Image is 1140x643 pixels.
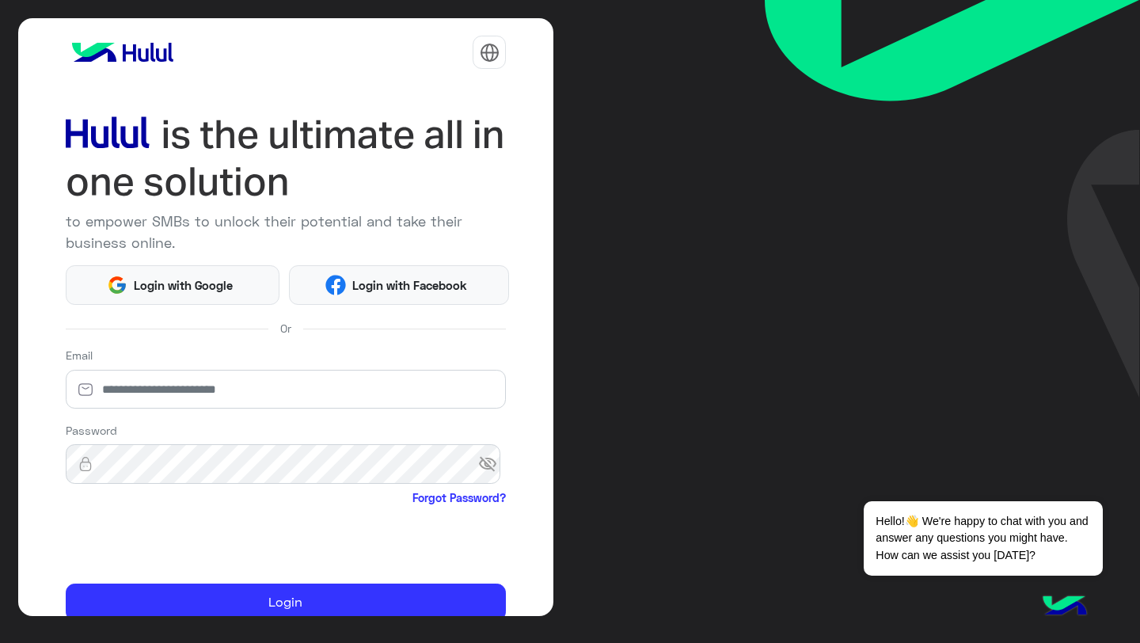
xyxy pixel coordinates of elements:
span: Hello!👋 We're happy to chat with you and answer any questions you might have. How can we assist y... [864,501,1102,576]
img: tab [480,43,500,63]
button: Login [66,584,507,622]
span: visibility_off [478,450,507,478]
img: hululLoginTitle_EN.svg [66,111,507,205]
span: Login with Google [127,276,238,295]
span: Or [280,320,291,337]
p: to empower SMBs to unlock their potential and take their business online. [66,211,507,253]
label: Password [66,422,117,439]
img: logo [66,36,180,68]
a: Forgot Password? [412,489,506,506]
label: Email [66,347,93,363]
img: hulul-logo.png [1037,580,1092,635]
img: Facebook [325,275,347,296]
img: Google [107,275,128,296]
iframe: reCAPTCHA [66,510,306,572]
button: Login with Facebook [289,265,509,305]
img: lock [66,456,105,472]
button: Login with Google [66,265,280,305]
span: Login with Facebook [346,276,473,295]
img: email [66,382,105,398]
